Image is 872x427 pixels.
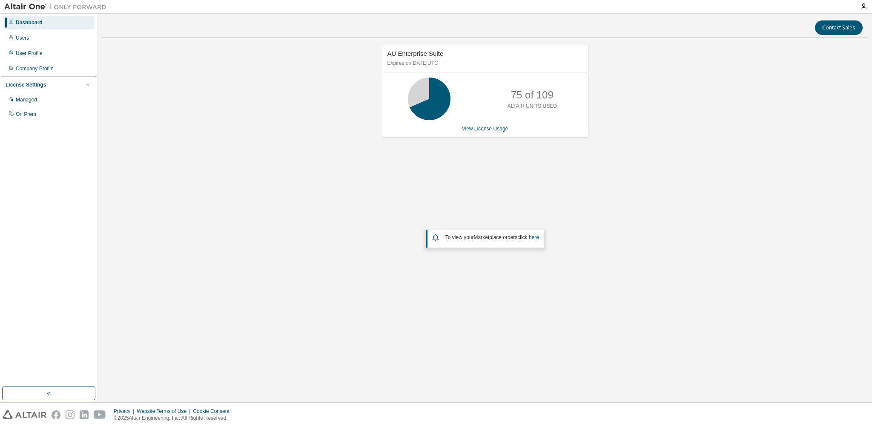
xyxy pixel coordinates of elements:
[474,234,518,240] em: Marketplace orders
[3,410,46,419] img: altair_logo.svg
[508,103,557,110] p: ALTAIR UNITS USED
[462,126,508,132] a: View License Usage
[16,65,54,72] div: Company Profile
[16,96,37,103] div: Managed
[137,408,193,415] div: Website Terms of Use
[16,50,43,57] div: User Profile
[16,35,29,41] div: Users
[387,60,581,67] p: Expires on [DATE] UTC
[387,50,444,57] span: AU Enterprise Suite
[94,410,106,419] img: youtube.svg
[52,410,60,419] img: facebook.svg
[114,408,137,415] div: Privacy
[815,20,863,35] button: Contact Sales
[511,88,554,102] p: 75 of 109
[80,410,89,419] img: linkedin.svg
[4,3,111,11] img: Altair One
[114,415,235,422] p: © 2025 Altair Engineering, Inc. All Rights Reserved.
[445,234,539,240] span: To view your click
[16,111,36,118] div: On Prem
[66,410,75,419] img: instagram.svg
[529,234,539,240] a: here
[6,81,46,88] div: License Settings
[193,408,234,415] div: Cookie Consent
[16,19,43,26] div: Dashboard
